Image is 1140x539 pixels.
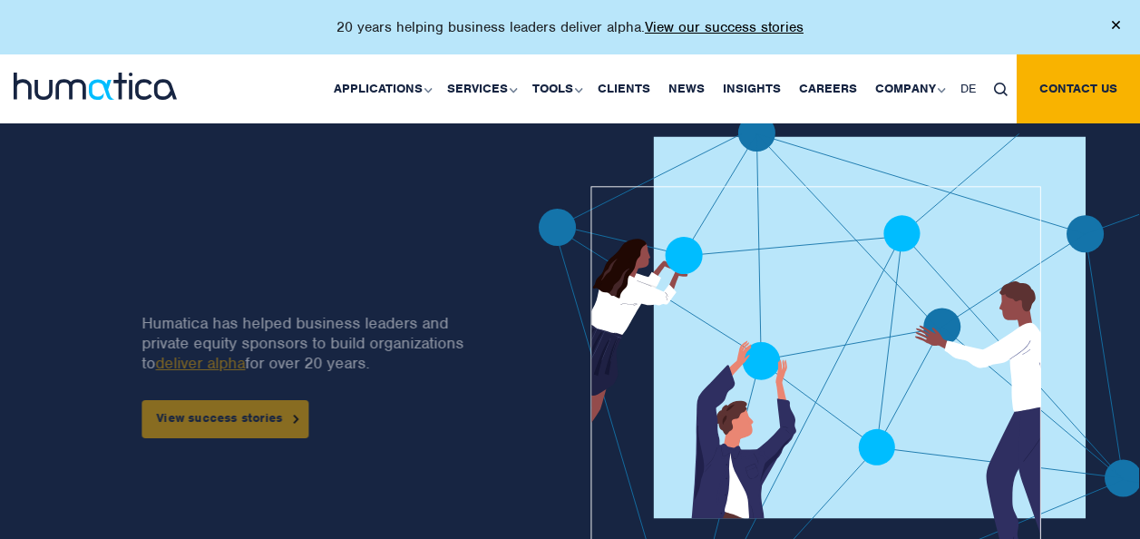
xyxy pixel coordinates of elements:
[866,54,951,123] a: Company
[790,54,866,123] a: Careers
[523,54,589,123] a: Tools
[142,313,474,373] p: Humatica has helped business leaders and private equity sponsors to build organizations to for ov...
[438,54,523,123] a: Services
[142,400,309,438] a: View success stories
[960,81,976,96] span: DE
[156,353,246,373] a: deliver alpha
[951,54,985,123] a: DE
[714,54,790,123] a: Insights
[589,54,659,123] a: Clients
[659,54,714,123] a: News
[294,415,299,423] img: arrowicon
[336,18,804,36] p: 20 years helping business leaders deliver alpha.
[994,83,1008,96] img: search_icon
[14,73,177,100] img: logo
[1017,54,1140,123] a: Contact us
[645,18,804,36] a: View our success stories
[325,54,438,123] a: Applications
